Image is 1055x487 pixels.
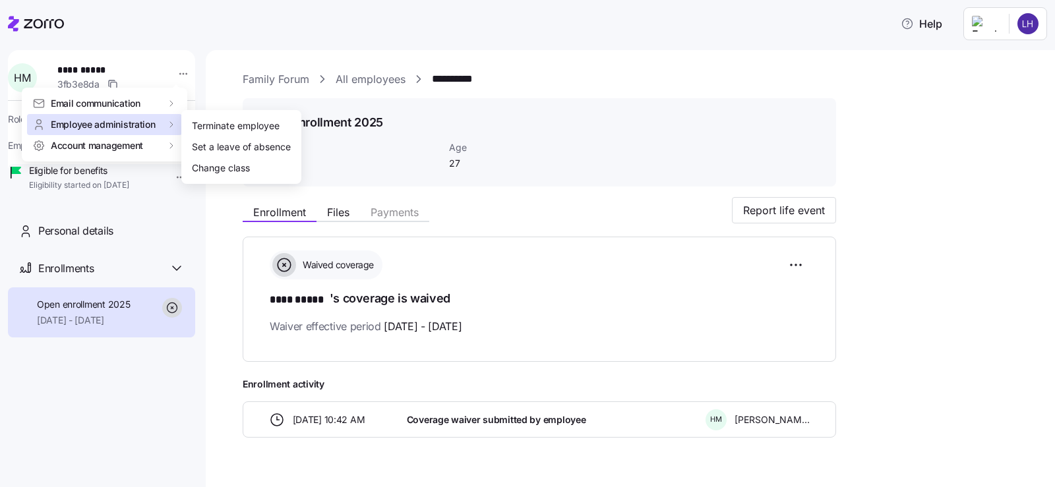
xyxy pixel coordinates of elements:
div: Change class [192,161,250,175]
span: Account management [51,139,143,152]
div: Terminate employee [192,119,280,133]
div: Set a leave of absence [192,140,291,154]
span: Email communication [51,97,140,110]
span: Employee administration [51,118,156,131]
